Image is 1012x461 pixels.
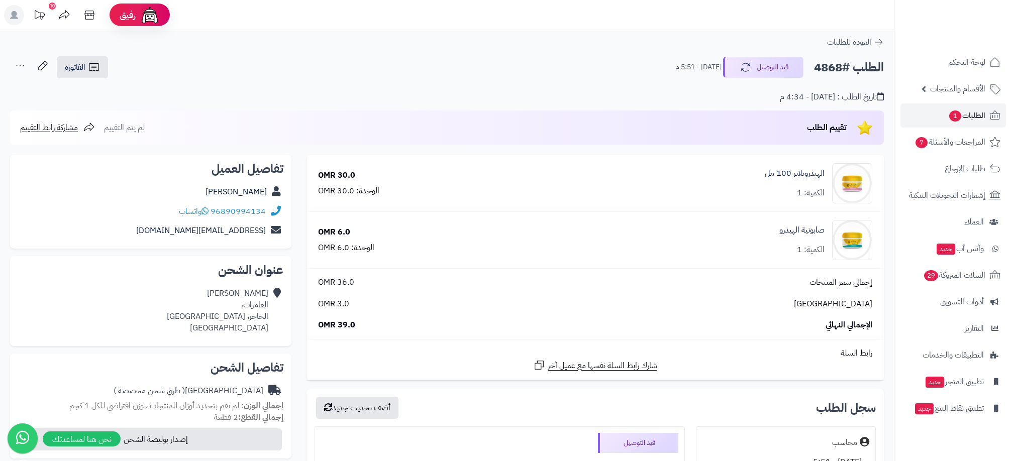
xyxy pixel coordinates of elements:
strong: إجمالي القطع: [238,411,283,423]
span: طلبات الإرجاع [945,162,985,176]
span: لم يتم التقييم [104,122,145,134]
span: المراجعات والأسئلة [915,135,985,149]
span: جديد [915,403,934,414]
span: وآتس آب [936,242,984,256]
span: الأقسام والمنتجات [930,82,985,96]
img: logo-2.png [944,28,1002,49]
a: تطبيق نقاط البيعجديد [900,396,1006,420]
div: تاريخ الطلب : [DATE] - 4:34 م [780,91,884,103]
img: 1739577078-cm5o6oxsw00cn01n35fki020r_HUDRO_SOUP_w-90x90.png [833,220,872,260]
span: جديد [926,377,944,388]
a: العودة للطلبات [827,36,884,48]
div: 6.0 OMR [318,226,350,238]
span: لوحة التحكم [948,55,985,69]
small: 2 قطعة [214,411,283,423]
span: ( طرق شحن مخصصة ) [114,385,185,397]
span: الإجمالي النهائي [826,319,872,331]
div: الوحدة: 6.0 OMR [318,242,374,254]
span: مشاركة رابط التقييم [20,122,78,134]
a: التقارير [900,316,1006,340]
span: رفيق [120,9,136,21]
span: إشعارات التحويلات البنكية [909,188,985,202]
div: الكمية: 1 [797,187,825,199]
h2: عنوان الشحن [18,264,283,276]
h2: تفاصيل الشحن [18,362,283,374]
div: محاسب [832,437,857,448]
a: تطبيق المتجرجديد [900,370,1006,394]
h2: الطلب #4868 [814,57,884,78]
span: التقارير [965,321,984,335]
span: 3.0 OMR [318,298,349,310]
span: 39.0 OMR [318,319,355,331]
span: [GEOGRAPHIC_DATA] [794,298,872,310]
button: إصدار بوليصة الشحن [17,428,282,450]
span: 29 [924,270,938,281]
h2: تفاصيل العميل [18,163,283,175]
a: تحديثات المنصة [27,5,52,28]
a: [PERSON_NAME] [206,186,267,198]
a: لوحة التحكم [900,50,1006,74]
a: صابونية الهيدرو [779,224,825,236]
span: لم تقم بتحديد أوزان للمنتجات ، وزن افتراضي للكل 1 كجم [69,400,239,412]
div: الكمية: 1 [797,244,825,256]
div: قيد التوصيل [598,433,678,453]
span: العودة للطلبات [827,36,871,48]
span: الفاتورة [65,61,85,73]
a: الهيدروبلابر 100 مل [765,168,825,179]
a: طلبات الإرجاع [900,157,1006,181]
span: تقييم الطلب [807,122,847,134]
a: أدوات التسويق [900,290,1006,314]
span: التطبيقات والخدمات [923,348,984,362]
a: العملاء [900,210,1006,234]
button: أضف تحديث جديد [316,397,398,419]
a: مشاركة رابط التقييم [20,122,95,134]
span: شارك رابط السلة نفسها مع عميل آخر [548,360,657,372]
h3: سجل الطلب [816,402,876,414]
small: [DATE] - 5:51 م [675,62,722,72]
a: [EMAIL_ADDRESS][DOMAIN_NAME] [136,224,266,237]
a: المراجعات والأسئلة7 [900,130,1006,154]
a: السلات المتروكة29 [900,263,1006,287]
span: السلات المتروكة [923,268,985,282]
a: الطلبات1 [900,103,1006,128]
span: تطبيق نقاط البيع [914,401,984,415]
div: رابط السلة [311,348,880,359]
img: 1739576658-cm5o7h3k200cz01n3d88igawy_HYDROBALAPER_w-90x90.jpg [833,163,872,203]
span: 7 [916,137,928,148]
a: وآتس آبجديد [900,237,1006,261]
img: ai-face.png [140,5,160,25]
button: قيد التوصيل [723,57,803,78]
a: 96890994134 [211,205,266,217]
span: الطلبات [948,108,985,123]
div: الوحدة: 30.0 OMR [318,185,379,197]
a: التطبيقات والخدمات [900,343,1006,367]
div: 10 [49,3,56,10]
a: شارك رابط السلة نفسها مع عميل آخر [533,359,657,372]
span: إجمالي سعر المنتجات [809,277,872,288]
span: جديد [937,244,955,255]
span: 36.0 OMR [318,277,354,288]
span: العملاء [964,215,984,229]
div: 30.0 OMR [318,170,355,181]
a: إشعارات التحويلات البنكية [900,183,1006,207]
span: 1 [949,110,961,122]
span: تطبيق المتجر [925,375,984,389]
a: الفاتورة [57,56,108,78]
div: [GEOGRAPHIC_DATA] [114,385,263,397]
div: [PERSON_NAME] العامرات، الحاجر، [GEOGRAPHIC_DATA] [GEOGRAPHIC_DATA] [167,288,268,333]
strong: إجمالي الوزن: [241,400,283,412]
a: واتساب [179,205,209,217]
span: أدوات التسويق [940,295,984,309]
